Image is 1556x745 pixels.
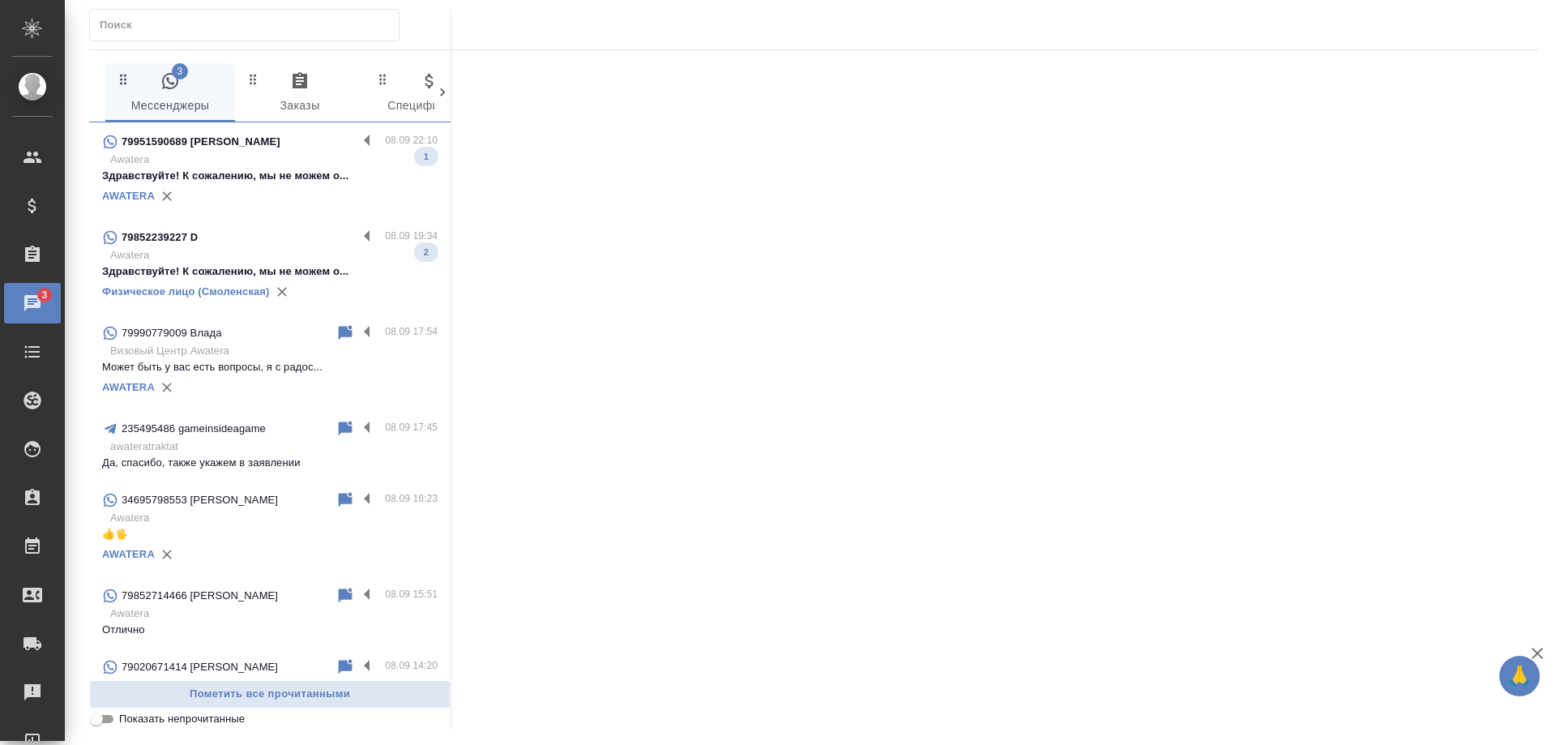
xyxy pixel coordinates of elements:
span: Заказы [245,71,355,116]
button: Удалить привязку [155,375,179,400]
svg: Зажми и перетащи, чтобы поменять порядок вкладок [375,71,391,87]
div: 79852714466 [PERSON_NAME]08.09 15:51AwateraОтлично [89,576,451,648]
div: 235495486 gameinsideagame08.09 17:45awateratraktatДа, спасибо, также укажем в заявлении [89,409,451,481]
input: Поиск [100,14,399,36]
p: Awatera [110,510,438,526]
p: Отлично [102,622,438,638]
p: Здравствуйте! К сожалению, мы не можем о... [102,168,438,184]
p: 235495486 gameinsideagame [122,421,266,437]
a: AWATERA [102,381,155,393]
p: 08.09 16:23 [385,490,438,507]
p: 79951590689 [PERSON_NAME] [122,134,280,150]
p: 08.09 17:54 [385,323,438,340]
a: 3 [4,283,61,323]
p: 34695798553 [PERSON_NAME] [122,492,278,508]
span: 3 [172,63,188,79]
p: Визовый Центр Awatera [110,343,438,359]
span: Спецификации [374,71,485,116]
button: 🙏 [1499,656,1540,696]
p: 08.09 19:34 [385,228,438,244]
div: 79951590689 [PERSON_NAME]08.09 22:10AwateraЗдравствуйте! К сожалению, мы не можем о...1AWATERA [89,122,451,218]
div: Пометить непрочитанным [336,323,355,343]
p: 08.09 14:20 [385,657,438,674]
div: 79020671414 [PERSON_NAME]08.09 14:20AwateraБольшое спасибоAWATERA [89,648,451,743]
span: 🙏 [1506,659,1533,693]
p: Awatera [110,606,438,622]
span: 3 [32,287,57,303]
span: Показать непрочитанные [119,711,245,727]
div: Пометить непрочитанным [336,657,355,677]
div: Пометить непрочитанным [336,586,355,606]
div: 34695798553 [PERSON_NAME]08.09 16:23Awatera👍🖐️AWATERA [89,481,451,576]
p: 79990779009 Влада [122,325,222,341]
div: Пометить непрочитанным [336,490,355,510]
button: Удалить привязку [155,184,179,208]
div: Пометить непрочитанным [336,419,355,439]
p: 08.09 17:45 [385,419,438,435]
p: Может быть у вас есть вопросы, я с радос... [102,359,438,375]
span: 2 [414,244,438,260]
div: 79990779009 Влада08.09 17:54Визовый Центр AwateraМожет быть у вас есть вопросы, я с радос...AWATERA [89,314,451,409]
button: Пометить все прочитанными [89,680,451,709]
p: awateratraktat [110,439,438,455]
svg: Зажми и перетащи, чтобы поменять порядок вкладок [116,71,131,87]
span: 1 [414,148,438,165]
p: 08.09 22:10 [385,132,438,148]
button: Удалить привязку [155,542,179,567]
a: AWATERA [102,548,155,560]
p: Awatera [110,247,438,263]
button: Удалить привязку [270,280,294,304]
p: Awatera [110,677,438,693]
div: 79852239227 D08.09 19:34AwateraЗдравствуйте! К сожалению, мы не можем о...2Физическое лицо (Смоле... [89,218,451,314]
p: Здравствуйте! К сожалению, мы не можем о... [102,263,438,280]
p: 79852714466 [PERSON_NAME] [122,588,278,604]
a: Физическое лицо (Смоленская) [102,285,270,298]
span: Мессенджеры [115,71,225,116]
p: Да, спасибо, также укажем в заявлении [102,455,438,471]
p: 08.09 15:51 [385,586,438,602]
span: Пометить все прочитанными [98,685,442,704]
p: 👍🖐️ [102,526,438,542]
svg: Зажми и перетащи, чтобы поменять порядок вкладок [246,71,261,87]
a: AWATERA [102,190,155,202]
p: 79020671414 [PERSON_NAME] [122,659,278,675]
p: Awatera [110,152,438,168]
p: 79852239227 D [122,229,198,246]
